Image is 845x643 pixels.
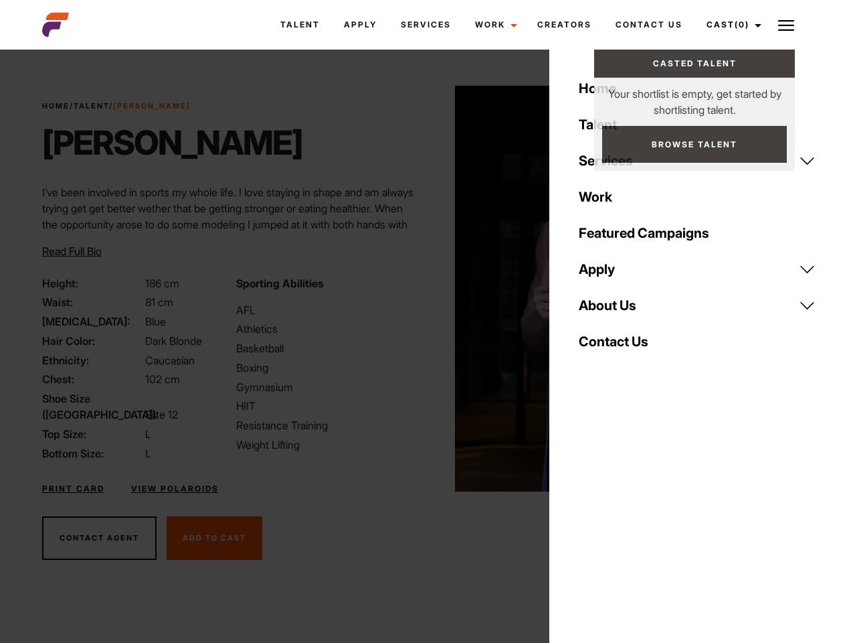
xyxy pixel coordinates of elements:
[735,19,749,29] span: (0)
[145,295,173,309] span: 81 cm
[236,277,323,290] strong: Sporting Abilities
[389,7,463,43] a: Services
[42,184,415,297] p: I’ve been involved in sports my whole life. I love staying in shape and am always trying get get ...
[167,516,262,561] button: Add To Cast
[42,313,143,330] span: [MEDICAL_DATA]:
[236,398,414,414] li: HIIT
[145,334,202,348] span: Dark Blonde
[42,244,102,258] span: Read Full Bio
[42,516,157,561] button: Contact Agent
[694,7,769,43] a: Cast(0)
[145,315,166,328] span: Blue
[183,533,246,543] span: Add To Cast
[236,417,414,433] li: Resistance Training
[236,360,414,376] li: Boxing
[268,7,332,43] a: Talent
[778,17,794,33] img: Burger icon
[113,101,191,111] strong: [PERSON_NAME]
[525,7,603,43] a: Creators
[145,447,151,460] span: L
[236,302,414,318] li: AFL
[42,294,143,310] span: Waist:
[571,251,824,287] a: Apply
[145,427,151,441] span: L
[131,483,219,495] a: View Polaroids
[74,101,109,111] a: Talent
[332,7,389,43] a: Apply
[42,11,69,38] img: cropped-aefm-brand-fav-22-square.png
[42,123,302,163] h1: [PERSON_NAME]
[145,277,179,290] span: 186 cm
[145,372,180,386] span: 102 cm
[42,243,102,259] button: Read Full Bio
[42,426,143,442] span: Top Size:
[236,340,414,356] li: Basketball
[594,78,795,118] p: Your shortlist is empty, get started by shortlisting talent.
[236,437,414,453] li: Weight Lifting
[42,371,143,387] span: Chest:
[42,100,191,112] span: / /
[145,408,178,421] span: Size 12
[571,70,824,106] a: Home
[42,275,143,291] span: Height:
[571,287,824,324] a: About Us
[594,50,795,78] a: Casted Talent
[571,215,824,251] a: Featured Campaigns
[236,379,414,395] li: Gymnasium
[603,7,694,43] a: Contact Us
[42,390,143,423] span: Shoe Size ([GEOGRAPHIC_DATA]):
[42,101,70,111] a: Home
[236,321,414,337] li: Athletics
[42,445,143,461] span: Bottom Size:
[571,143,824,179] a: Services
[571,106,824,143] a: Talent
[42,333,143,349] span: Hair Color:
[145,354,195,367] span: Caucasian
[42,352,143,368] span: Ethnicity:
[42,483,104,495] a: Print Card
[571,324,824,360] a: Contact Us
[463,7,525,43] a: Work
[602,126,787,163] a: Browse Talent
[571,179,824,215] a: Work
